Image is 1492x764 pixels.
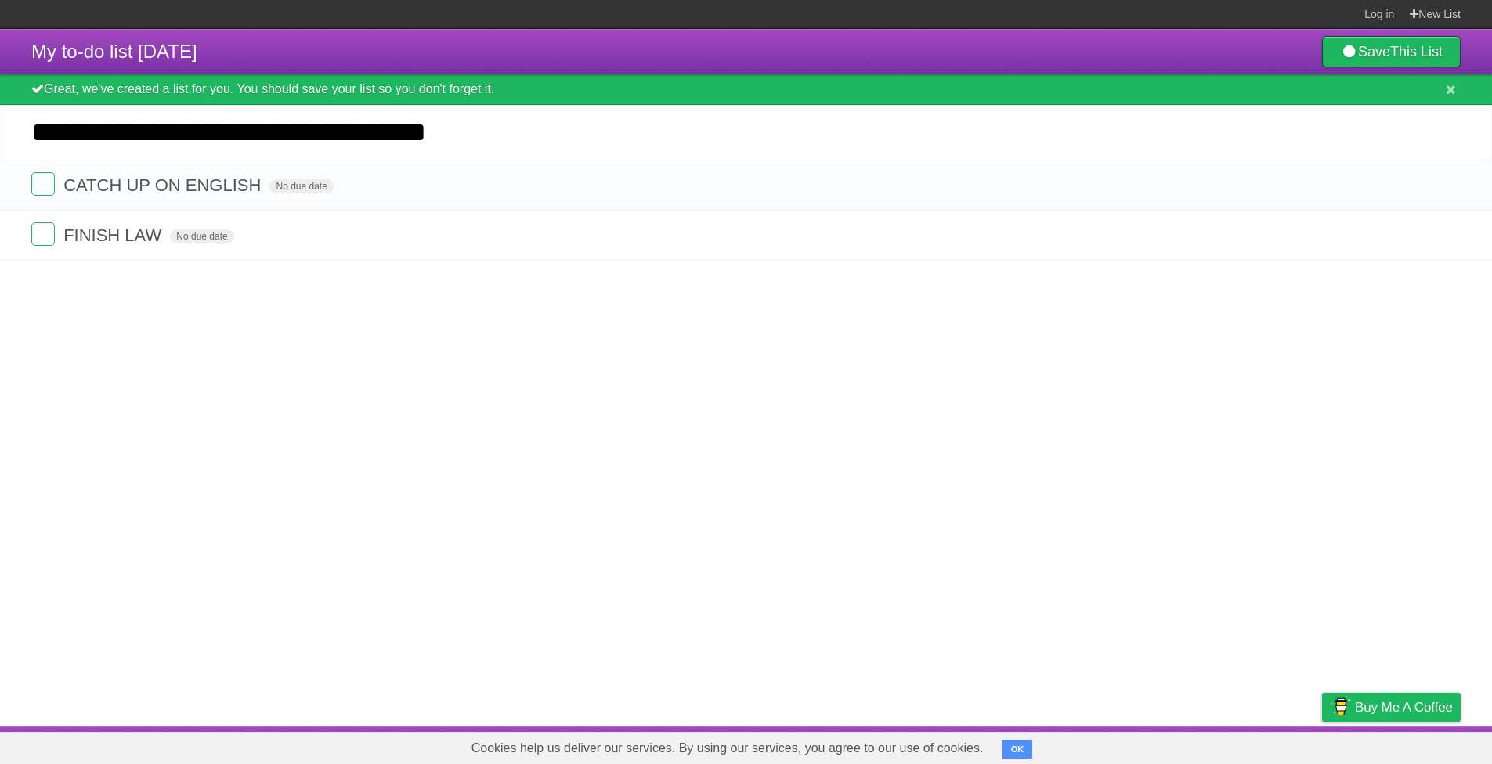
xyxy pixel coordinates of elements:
[63,225,165,245] span: FINISH LAW
[31,172,55,196] label: Done
[269,179,333,193] span: No due date
[1330,694,1351,720] img: Buy me a coffee
[456,733,999,764] span: Cookies help us deliver our services. By using our services, you agree to our use of cookies.
[170,229,233,243] span: No due date
[1322,36,1461,67] a: SaveThis List
[1114,730,1147,760] a: About
[1355,694,1453,721] span: Buy me a coffee
[1002,740,1033,759] button: OK
[1248,730,1283,760] a: Terms
[1165,730,1229,760] a: Developers
[1322,693,1461,722] a: Buy me a coffee
[63,175,265,195] span: CATCH UP ON ENGLISH
[1390,44,1443,59] b: This List
[31,41,197,62] span: My to-do list [DATE]
[31,222,55,246] label: Done
[1302,730,1342,760] a: Privacy
[1362,730,1461,760] a: Suggest a feature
